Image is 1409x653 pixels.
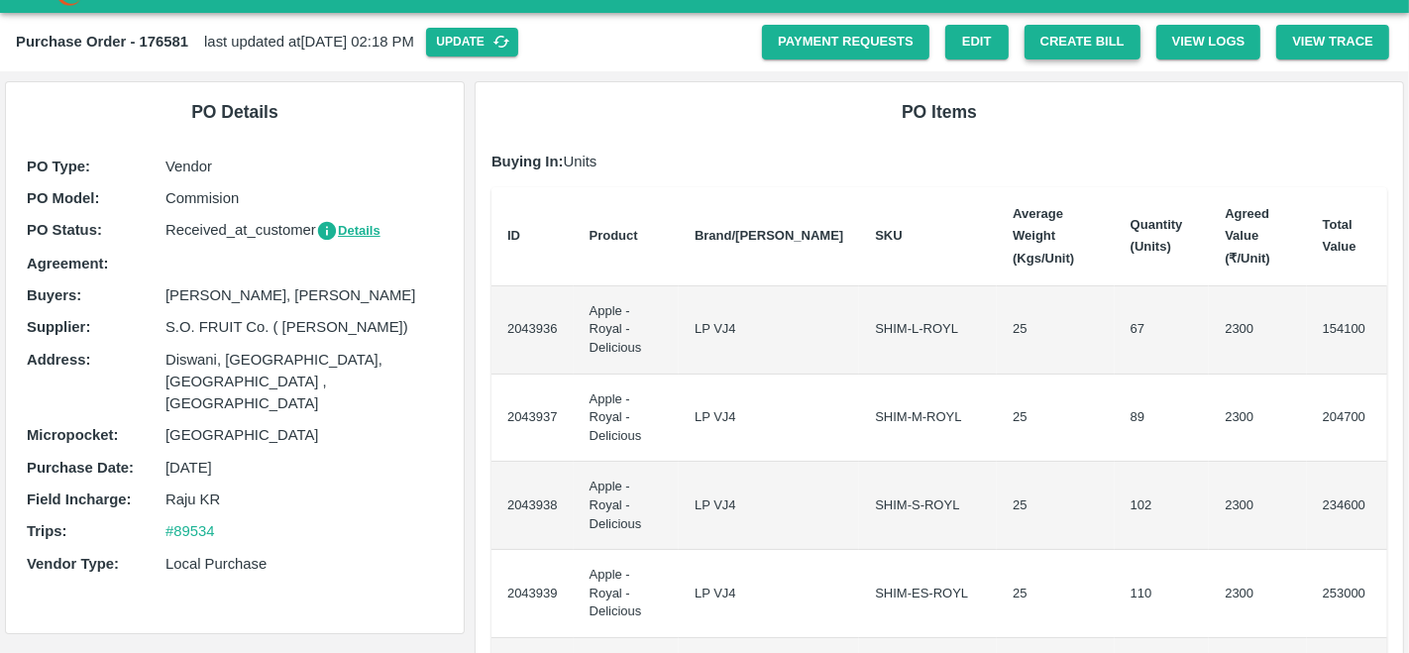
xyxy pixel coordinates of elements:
[165,553,443,575] p: Local Purchase
[679,375,859,463] td: LP VJ4
[165,187,443,209] p: Commision
[1115,550,1210,638] td: 110
[1013,206,1074,266] b: Average Weight (Kgs/Unit)
[491,375,574,463] td: 2043937
[165,349,443,415] p: Diswani, [GEOGRAPHIC_DATA], [GEOGRAPHIC_DATA] , [GEOGRAPHIC_DATA]
[27,460,134,476] b: Purchase Date :
[945,25,1009,59] a: Edit
[1209,550,1306,638] td: 2300
[1323,217,1356,254] b: Total Value
[27,491,132,507] b: Field Incharge :
[859,375,997,463] td: SHIM-M-ROYL
[590,228,638,243] b: Product
[165,489,443,510] p: Raju KR
[1115,462,1210,550] td: 102
[27,159,90,174] b: PO Type :
[491,154,564,169] b: Buying In:
[1307,375,1387,463] td: 204700
[165,523,215,539] a: #89534
[574,462,679,550] td: Apple - Royal - Delicious
[997,375,1115,463] td: 25
[1225,206,1270,266] b: Agreed Value (₹/Unit)
[997,550,1115,638] td: 25
[859,286,997,375] td: SHIM-L-ROYL
[1307,550,1387,638] td: 253000
[27,287,81,303] b: Buyers :
[27,190,99,206] b: PO Model :
[574,375,679,463] td: Apple - Royal - Delicious
[679,286,859,375] td: LP VJ4
[27,256,108,272] b: Agreement:
[316,220,380,243] button: Details
[165,316,443,338] p: S.O. FRUIT Co. ( [PERSON_NAME])
[859,550,997,638] td: SHIM-ES-ROYL
[574,550,679,638] td: Apple - Royal - Delicious
[27,427,118,443] b: Micropocket :
[695,228,843,243] b: Brand/[PERSON_NAME]
[22,98,448,126] h6: PO Details
[1209,375,1306,463] td: 2300
[27,352,90,368] b: Address :
[1115,286,1210,375] td: 67
[1131,217,1183,254] b: Quantity (Units)
[491,286,574,375] td: 2043936
[165,457,443,479] p: [DATE]
[997,462,1115,550] td: 25
[679,550,859,638] td: LP VJ4
[1307,462,1387,550] td: 234600
[507,228,520,243] b: ID
[1209,286,1306,375] td: 2300
[679,462,859,550] td: LP VJ4
[997,286,1115,375] td: 25
[426,28,518,56] button: Update
[1025,25,1140,59] button: Create Bill
[1115,375,1210,463] td: 89
[762,25,929,59] a: Payment Requests
[165,284,443,306] p: [PERSON_NAME], [PERSON_NAME]
[1276,25,1389,59] button: View Trace
[16,34,188,50] b: Purchase Order - 176581
[1307,286,1387,375] td: 154100
[491,462,574,550] td: 2043938
[859,462,997,550] td: SHIM-S-ROYL
[491,550,574,638] td: 2043939
[27,222,102,238] b: PO Status :
[491,98,1387,126] h6: PO Items
[165,424,443,446] p: [GEOGRAPHIC_DATA]
[1156,25,1261,59] button: View Logs
[27,556,119,572] b: Vendor Type :
[491,151,1387,172] p: Units
[165,156,443,177] p: Vendor
[16,28,762,56] div: last updated at [DATE] 02:18 PM
[1209,462,1306,550] td: 2300
[574,286,679,375] td: Apple - Royal - Delicious
[27,523,66,539] b: Trips :
[27,319,90,335] b: Supplier :
[875,228,902,243] b: SKU
[165,219,443,242] p: Received_at_customer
